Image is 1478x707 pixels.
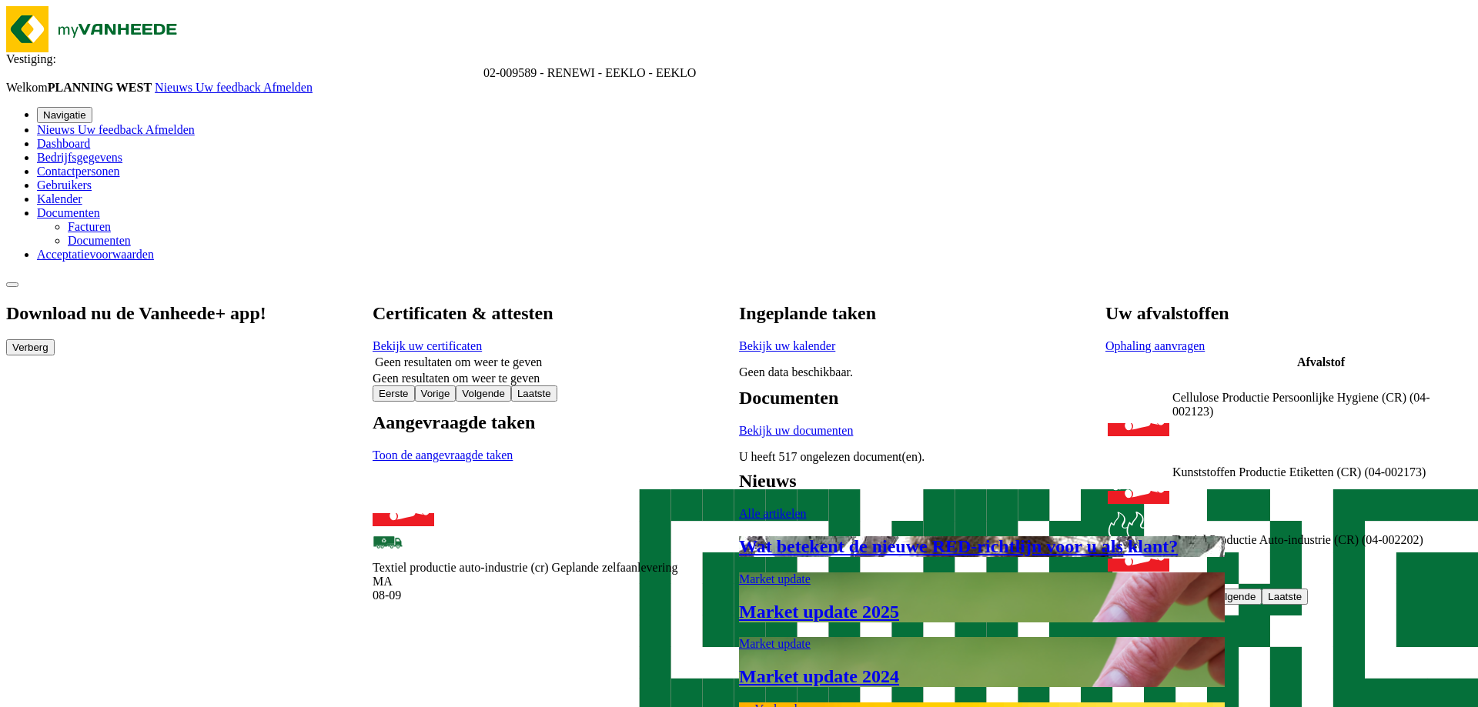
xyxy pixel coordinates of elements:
[483,66,696,79] span: 02-009589 - RENEWI - EEKLO - EEKLO
[43,109,86,121] span: Navigatie
[145,123,195,136] a: Afmelden
[739,303,876,324] h2: Ingeplande taken
[37,123,75,136] span: Nieuws
[1172,507,1470,573] td: Textiel Productie Auto-industrie (CR) (04-002202)
[6,6,191,52] img: myVanheede
[415,385,456,402] button: Previous
[1105,339,1205,352] a: Ophaling aanvragen
[739,536,1225,557] a: Wat betekent de nieuwe RED-richtlijn voor u als klant?
[373,385,728,402] nav: pagination
[1172,372,1470,438] td: Cellulose Productie Persoonlijke Hygiene (CR) (04-002123)
[37,192,82,205] a: Kalender
[739,666,899,686] span: Market update 2024
[739,637,811,650] span: Market update
[373,589,677,602] div: 08-09
[78,123,145,136] a: Uw feedback
[739,536,1178,556] span: Wat betekent de nieuwe RED-richtlijn voor u als klant?
[1262,589,1308,605] button: Last
[68,234,131,247] a: Documenten
[739,572,811,585] span: Market update
[739,424,853,437] a: Bekijk uw documenten
[37,151,122,164] a: Bedrijfsgegevens
[12,342,48,353] span: Verberg
[155,81,196,94] a: Nieuws
[511,385,557,402] button: Last
[1105,575,1472,589] div: 1 tot 3 van 3 resultaten
[6,339,55,355] button: Verberg
[739,507,807,520] a: Alle artikelen
[739,572,1225,622] a: Market update Market update 2025
[37,107,92,123] button: Navigatie
[373,449,513,462] a: Toon de aangevraagde taken
[263,81,313,94] a: Afmelden
[196,81,261,94] span: Uw feedback
[373,561,549,574] span: Textiel productie auto-industrie (cr)
[1172,439,1470,505] td: Kunststoffen Productie Etiketten (CR) (04-002173)
[196,81,263,94] a: Uw feedback
[373,575,677,589] div: MA
[552,561,678,574] span: Geplande zelfaanlevering
[37,165,120,178] a: Contactpersonen
[374,355,727,370] td: Geen resultaten om weer te geven
[739,637,1225,687] a: Market update Market update 2024
[68,220,111,233] a: Facturen
[1105,589,1472,605] nav: pagination
[456,385,511,402] button: Next
[739,388,925,409] h2: Documenten
[373,412,677,433] h2: Aangevraagde taken
[37,248,154,261] a: Acceptatievoorwaarden
[1297,355,1345,369] span: Afvalstof
[155,81,192,94] span: Nieuws
[37,206,100,219] a: Documenten
[373,303,728,324] h2: Certificaten & attesten
[48,81,152,94] strong: PLANNING WEST
[739,339,835,352] a: Bekijk uw kalender
[1207,589,1262,605] button: Next
[78,123,143,136] span: Uw feedback
[6,52,56,65] span: Vestiging:
[37,178,92,192] a: Gebruikers
[739,450,925,464] p: U heeft 517 ongelezen document(en).
[37,137,90,150] a: Dashboard
[739,365,876,379] p: Geen data beschikbaar.
[739,602,899,622] span: Market update 2025
[373,339,482,352] a: Bekijk uw certificaten
[373,372,728,385] div: Geen resultaten om weer te geven
[37,123,78,136] a: Nieuws
[373,527,403,558] img: BL-SO-LV
[373,385,415,402] button: First
[739,471,1225,492] h2: Nieuws
[1105,303,1472,324] h2: Uw afvalstoffen
[6,81,155,94] span: Welkom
